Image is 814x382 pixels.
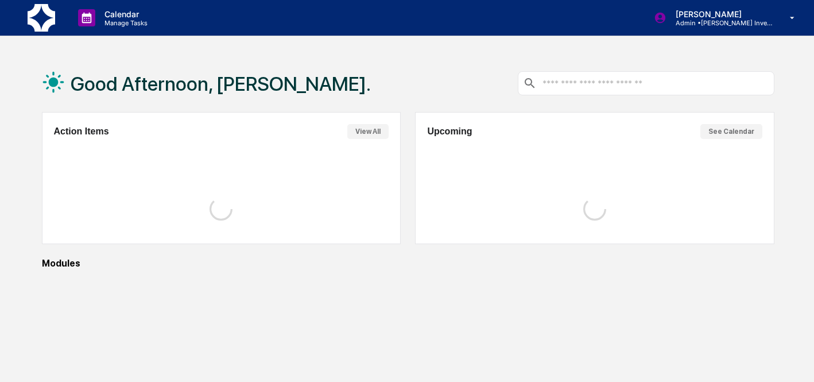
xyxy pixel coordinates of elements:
p: [PERSON_NAME] [666,9,773,19]
button: See Calendar [700,124,762,139]
p: Calendar [95,9,153,19]
p: Manage Tasks [95,19,153,27]
h1: Good Afternoon, [PERSON_NAME]. [71,72,371,95]
h2: Action Items [54,126,109,137]
h2: Upcoming [427,126,472,137]
img: logo [28,4,55,32]
div: Modules [42,258,774,269]
p: Admin • [PERSON_NAME] Investing [666,19,773,27]
button: View All [347,124,389,139]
